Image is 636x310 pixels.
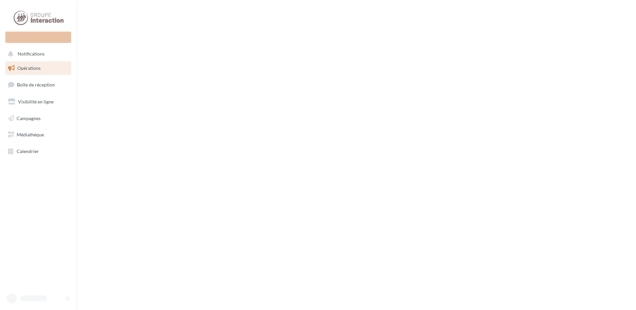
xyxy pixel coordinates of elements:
[17,148,39,154] span: Calendrier
[4,61,73,75] a: Opérations
[4,77,73,92] a: Boîte de réception
[4,95,73,109] a: Visibilité en ligne
[5,32,71,43] div: Nouvelle campagne
[17,82,55,87] span: Boîte de réception
[4,128,73,142] a: Médiathèque
[4,111,73,125] a: Campagnes
[17,115,41,121] span: Campagnes
[18,99,54,104] span: Visibilité en ligne
[17,65,41,71] span: Opérations
[18,51,45,57] span: Notifications
[4,144,73,158] a: Calendrier
[17,132,44,137] span: Médiathèque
